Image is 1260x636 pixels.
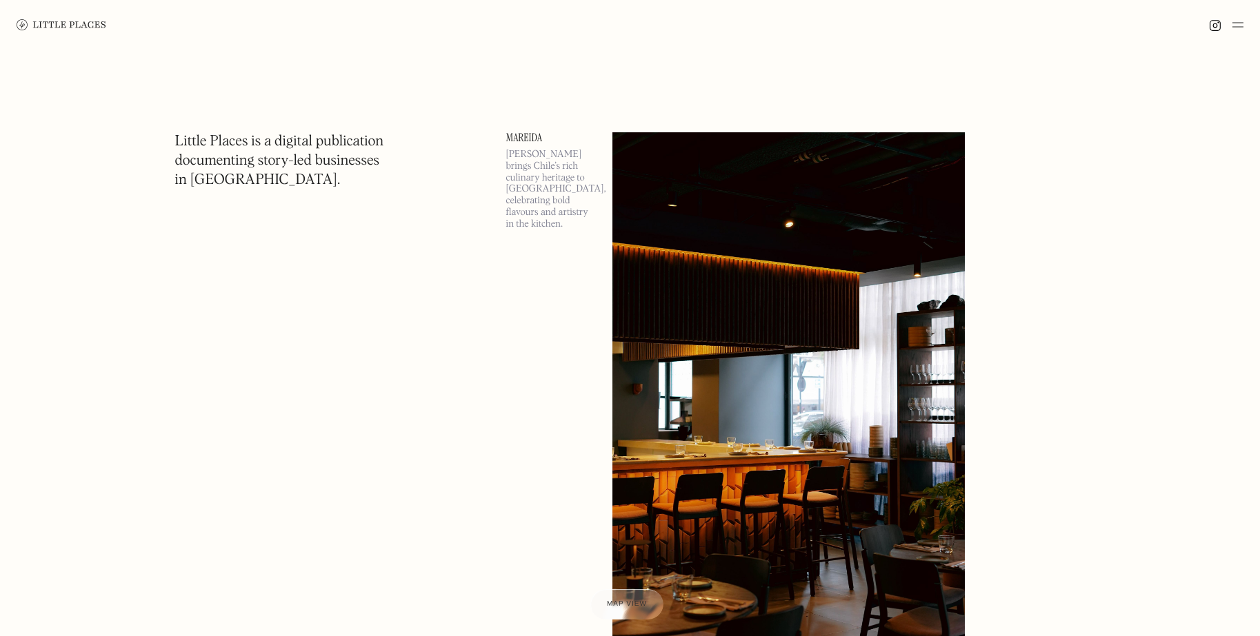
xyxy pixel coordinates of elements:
[607,600,647,608] span: Map view
[506,132,596,143] a: Mareida
[590,589,663,619] a: Map view
[506,149,596,230] p: [PERSON_NAME] brings Chile’s rich culinary heritage to [GEOGRAPHIC_DATA], celebrating bold flavou...
[175,132,384,190] h1: Little Places is a digital publication documenting story-led businesses in [GEOGRAPHIC_DATA].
